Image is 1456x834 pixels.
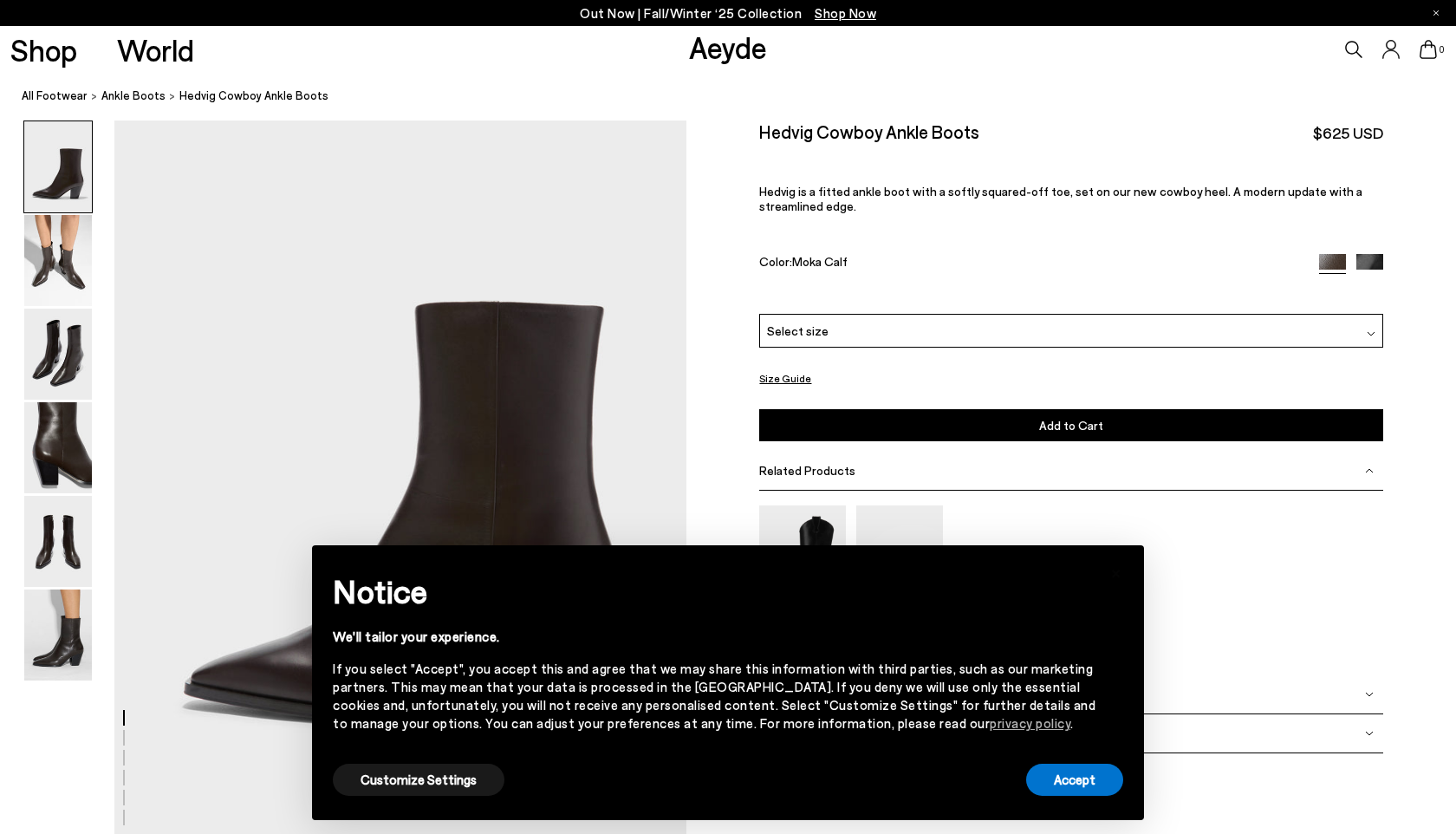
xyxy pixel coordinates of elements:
span: ankle boots [101,88,166,102]
div: If you select "Accept", you accept this and agree that we may share this information with third p... [333,660,1095,733]
img: Hedvig Cowboy Ankle Boots - Image 6 [24,590,92,681]
div: We'll tailor your experience. [333,628,1095,646]
a: privacy policy [990,715,1070,731]
span: $625 USD [1313,122,1383,144]
a: Aeyde [689,29,767,65]
h2: Notice [333,569,1095,614]
img: svg%3E [1367,329,1375,338]
button: Customize Settings [333,764,504,796]
a: All Footwear [22,87,88,105]
a: ankle boots [101,87,166,105]
span: Moka Calf [792,254,848,269]
span: Hedvig Cowboy Ankle Boots [179,87,328,105]
a: 0 [1420,40,1437,59]
div: Color: [759,254,1299,274]
nav: breadcrumb [22,73,1456,121]
span: Add to Cart [1039,418,1103,433]
img: Ariel Cowboy Boots [759,506,846,622]
span: 0 [1437,45,1446,55]
img: Hedvig Cowboy Ankle Boots - Image 2 [24,215,92,306]
p: Out Now | Fall/Winter ‘25 Collection [580,3,876,24]
h2: Hedvig Cowboy Ankle Boots [759,121,979,142]
button: Close this notice [1095,551,1137,592]
img: Hedvig Cowboy Ankle Boots - Image 3 [24,309,92,400]
img: svg%3E [1365,729,1374,738]
span: Select size [767,322,829,340]
span: Navigate to /collections/new-in [815,5,876,21]
span: × [1110,558,1122,583]
span: Related Products [759,464,855,479]
img: Hedvig Cowboy Ankle Boots - Image 4 [24,402,92,493]
a: World [117,35,194,65]
button: Add to Cart [759,409,1383,441]
a: Shop [10,35,77,65]
img: Hester Ankle Boots [856,506,943,622]
button: Size Guide [759,368,811,389]
img: svg%3E [1365,466,1374,475]
img: Hedvig Cowboy Ankle Boots - Image 1 [24,121,92,212]
img: Hedvig Cowboy Ankle Boots - Image 5 [24,496,92,587]
button: Accept [1026,764,1123,796]
img: svg%3E [1365,690,1374,699]
p: Hedvig is a fitted ankle boot with a softly squared-off toe, set on our new cowboy heel. A modern... [759,184,1383,213]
